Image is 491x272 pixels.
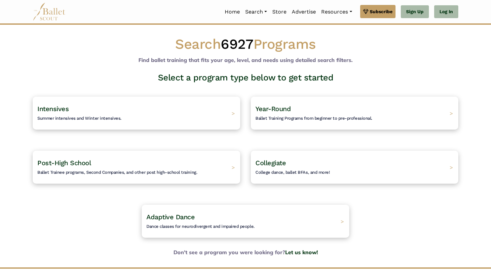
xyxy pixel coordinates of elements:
a: CollegiateCollege dance, ballet BFAs, and more! > [251,151,458,184]
a: Let us know! [285,249,318,256]
span: Ballet Training Programs from beginner to pre-professional. [255,116,372,121]
span: Collegiate [255,159,286,167]
a: Store [270,5,289,19]
a: Advertise [289,5,319,19]
span: Summer intensives and Winter intensives. [37,116,122,121]
span: > [450,164,453,170]
a: Sign Up [401,5,429,18]
img: gem.svg [363,8,368,15]
a: Resources [319,5,355,19]
span: College dance, ballet BFAs, and more! [255,170,330,175]
span: Subscribe [370,8,393,15]
span: > [450,110,453,116]
a: Adaptive DanceDance classes for neurodivergent and impaired people. > [142,205,349,238]
span: Dance classes for neurodivergent and impaired people. [146,224,255,229]
b: Find ballet training that fits your age, level, and needs using detailed search filters. [138,57,353,63]
a: Year-RoundBallet Training Programs from beginner to pre-professional. > [251,97,458,130]
span: Intensives [37,105,69,113]
a: Log In [434,5,458,18]
a: Search [243,5,270,19]
span: Ballet Trainee programs, Second Companies, and other post high-school training. [37,170,197,175]
b: Don't see a program you were looking for? [27,248,464,257]
span: > [341,218,344,225]
span: 6927 [221,36,253,52]
span: > [232,110,235,116]
a: Post-High SchoolBallet Trainee programs, Second Companies, and other post high-school training. > [33,151,240,184]
span: Post-High School [37,159,91,167]
span: > [232,164,235,170]
span: Adaptive Dance [146,213,195,221]
a: Subscribe [360,5,396,18]
span: Year-Round [255,105,291,113]
h1: Search Programs [33,35,458,53]
h3: Select a program type below to get started [27,72,464,83]
a: Home [222,5,243,19]
a: IntensivesSummer intensives and Winter intensives. > [33,97,240,130]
